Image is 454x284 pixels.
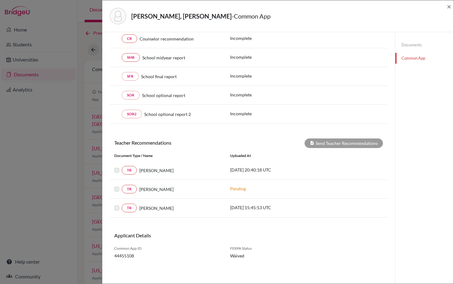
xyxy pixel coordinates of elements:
span: [PERSON_NAME] [139,205,174,211]
p: Pending [230,185,313,192]
p: [DATE] 20:40:18 UTC [230,167,313,173]
p: Incomplete [230,35,294,41]
span: - Common App [232,12,271,20]
span: School optional report [142,92,185,99]
a: SOR [122,91,140,100]
span: FERPA Status [230,246,290,251]
div: Document Type / Name [110,153,225,159]
div: Send Teacher Recommendations [305,138,383,148]
p: Incomplete [230,54,294,60]
h6: Teacher Recommendations [110,140,249,146]
span: Waived [230,252,290,259]
span: [PERSON_NAME] [139,167,174,174]
a: TR [122,185,137,193]
a: TR [122,166,137,175]
h6: Applicant Details [114,232,244,238]
span: 44455108 [114,252,221,259]
span: × [447,2,451,11]
button: Close [447,3,451,10]
a: Common App [395,53,454,64]
span: School final report [141,73,177,80]
p: Incomplete [230,91,294,98]
span: School optional report 2 [144,111,191,117]
a: TR [122,204,137,212]
span: School midyear report [142,54,185,61]
a: CR [122,34,137,43]
p: [DATE] 15:45:53 UTC [230,204,313,211]
p: Incomplete [230,73,294,79]
strong: [PERSON_NAME], [PERSON_NAME] [131,12,232,20]
a: SMR [122,53,140,62]
a: SOR2 [122,110,142,118]
a: SFR [122,72,139,81]
span: [PERSON_NAME] [139,186,174,193]
a: Documents [395,40,454,50]
p: Incomplete [230,110,294,117]
div: Uploaded at [225,153,318,159]
span: Common App ID [114,246,221,251]
span: Counselor recommendation [140,36,194,42]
